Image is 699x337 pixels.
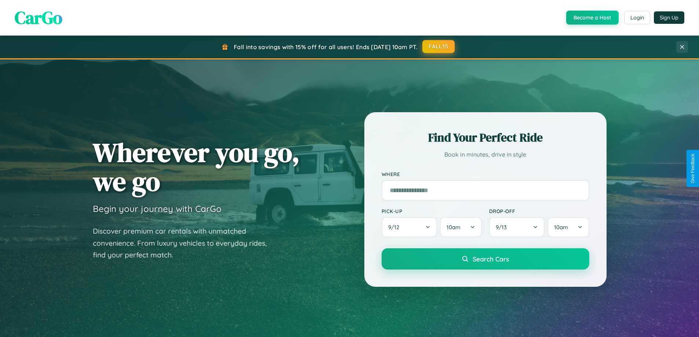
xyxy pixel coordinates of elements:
span: CarGo [15,6,62,30]
h2: Find Your Perfect Ride [382,129,589,146]
p: Discover premium car rentals with unmatched convenience. From luxury vehicles to everyday rides, ... [93,225,276,261]
button: 9/13 [489,217,545,237]
span: 9 / 12 [388,224,403,231]
h1: Wherever you go, we go [93,138,300,196]
button: Become a Host [566,11,619,25]
label: Where [382,171,589,177]
button: Sign Up [654,11,684,24]
label: Pick-up [382,208,482,214]
label: Drop-off [489,208,589,214]
button: Search Cars [382,248,589,270]
button: 10am [440,217,481,237]
span: Search Cars [473,255,509,263]
span: 9 / 13 [496,224,510,231]
button: FALL15 [422,40,455,53]
button: 10am [547,217,589,237]
div: Give Feedback [690,154,695,183]
button: Login [624,11,650,24]
button: 9/12 [382,217,437,237]
h3: Begin your journey with CarGo [93,203,222,214]
span: 10am [554,224,568,231]
p: Book in minutes, drive in style [382,149,589,160]
span: 10am [447,224,460,231]
span: Fall into savings with 15% off for all users! Ends [DATE] 10am PT. [234,43,418,51]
